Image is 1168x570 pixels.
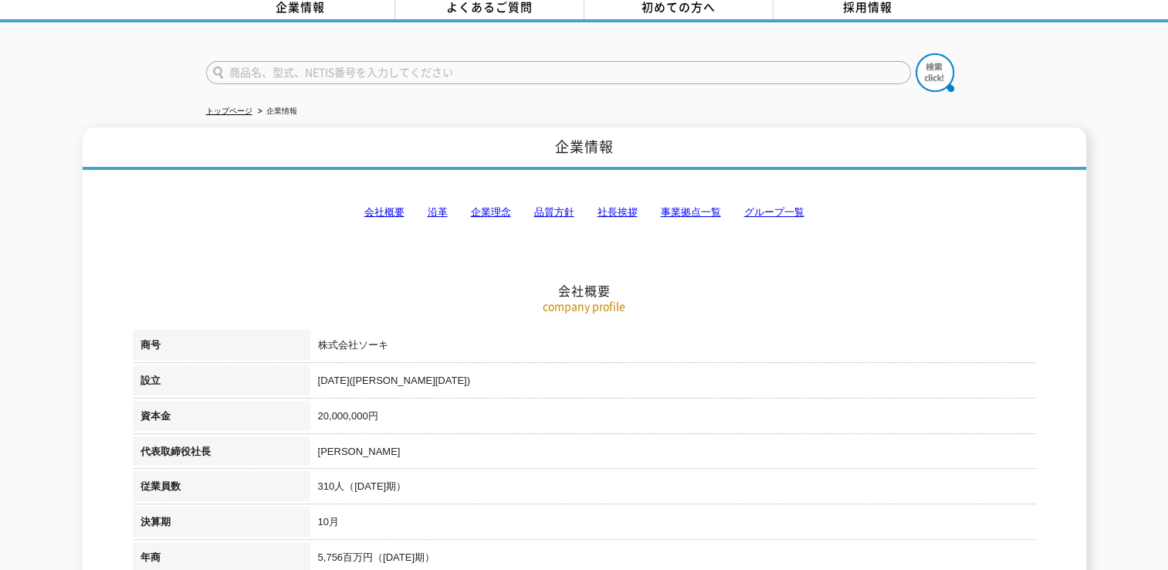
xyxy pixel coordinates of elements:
[133,298,1036,314] p: company profile
[310,471,1036,507] td: 310人（[DATE]期）
[206,107,252,115] a: トップページ
[428,206,448,218] a: 沿革
[598,206,638,218] a: 社長挨拶
[310,436,1036,472] td: [PERSON_NAME]
[133,401,310,436] th: 資本金
[255,103,297,120] li: 企業情報
[364,206,405,218] a: 会社概要
[133,365,310,401] th: 設立
[310,365,1036,401] td: [DATE]([PERSON_NAME][DATE])
[133,507,310,542] th: 決算期
[310,401,1036,436] td: 20,000,000円
[661,206,721,218] a: 事業拠点一覧
[534,206,574,218] a: 品質方針
[916,53,954,92] img: btn_search.png
[744,206,804,218] a: グループ一覧
[83,127,1086,170] h1: 企業情報
[310,507,1036,542] td: 10月
[133,128,1036,299] h2: 会社概要
[310,330,1036,365] td: 株式会社ソーキ
[206,61,911,84] input: 商品名、型式、NETIS番号を入力してください
[133,471,310,507] th: 従業員数
[133,436,310,472] th: 代表取締役社長
[133,330,310,365] th: 商号
[471,206,511,218] a: 企業理念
